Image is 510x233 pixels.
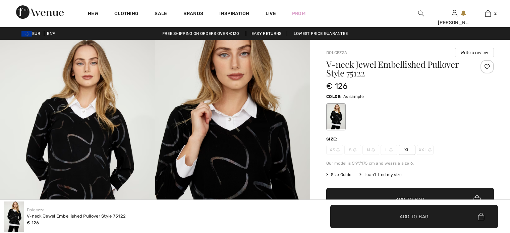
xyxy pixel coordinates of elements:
span: Inspiration [219,11,249,18]
span: L [381,145,397,155]
a: Brands [183,11,204,18]
span: M [362,145,379,155]
img: ring-m.svg [428,148,432,152]
span: € 126 [27,220,39,225]
div: V-neck Jewel Embellished Pullover Style 75122 [27,213,126,220]
a: Free shipping on orders over €130 [157,31,245,36]
img: ring-m.svg [372,148,375,152]
a: Live [266,10,276,17]
img: 1ère Avenue [16,5,64,19]
a: Prom [292,10,305,17]
span: As sample [343,94,364,99]
span: XXL [417,145,434,155]
a: Dolcezza [326,50,347,55]
span: Add to Bag [396,196,424,203]
img: V-Neck Jewel Embellished Pullover Style 75122 [4,201,24,232]
span: XS [326,145,343,155]
a: Easy Returns [246,31,287,36]
img: My Info [452,9,457,17]
span: Add to Bag [400,213,429,220]
a: New [88,11,98,18]
img: search the website [418,9,424,17]
div: Size: [326,136,339,142]
h1: V-neck Jewel Embellished Pullover Style 75122 [326,60,466,77]
img: Euro [21,31,32,37]
span: S [344,145,361,155]
a: Lowest Price Guarantee [288,31,353,36]
div: I can't find my size [359,172,402,178]
img: ring-m.svg [353,148,356,152]
img: ring-m.svg [389,148,393,152]
a: Sign In [452,10,457,16]
span: EUR [21,31,43,36]
div: As sample [327,104,345,129]
span: 2 [494,10,497,16]
span: € 126 [326,81,348,91]
button: Add to Bag [326,188,494,211]
span: Size Guide [326,172,351,178]
a: Sale [155,11,167,18]
a: Dolcezza [27,208,45,212]
button: Add to Bag [330,205,498,228]
div: [PERSON_NAME] [438,19,471,26]
img: Bag.svg [478,213,484,220]
a: 2 [471,9,504,17]
span: XL [399,145,415,155]
div: Our model is 5'9"/175 cm and wears a size 6. [326,160,494,166]
img: ring-m.svg [336,148,340,152]
span: EN [47,31,55,36]
img: My Bag [485,9,491,17]
a: Clothing [114,11,138,18]
button: Write a review [455,48,494,57]
span: Color: [326,94,342,99]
